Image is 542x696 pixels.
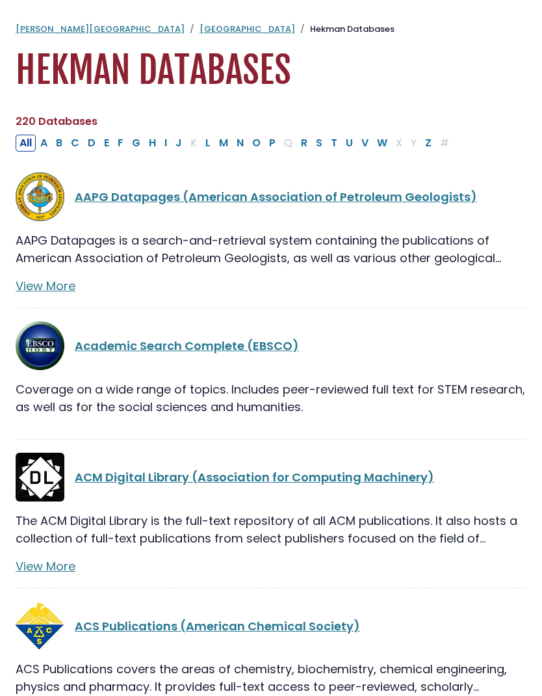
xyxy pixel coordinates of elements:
[327,135,341,152] button: Filter Results T
[215,135,232,152] button: Filter Results M
[233,135,248,152] button: Filter Results N
[16,23,526,36] nav: breadcrumb
[357,135,372,152] button: Filter Results V
[161,135,171,152] button: Filter Results I
[295,23,394,36] li: Hekman Databases
[172,135,186,152] button: Filter Results J
[84,135,99,152] button: Filter Results D
[75,338,299,354] a: Academic Search Complete (EBSCO)
[297,135,311,152] button: Filter Results R
[201,135,214,152] button: Filter Results L
[373,135,391,152] button: Filter Results W
[52,135,66,152] button: Filter Results B
[16,134,454,150] div: Alpha-list to filter by first letter of database name
[16,660,526,695] p: ACS Publications covers the areas of chemistry, biochemistry, chemical engineering, physics and p...
[16,114,97,129] span: 220 Databases
[16,512,526,547] p: The ACM Digital Library is the full-text repository of all ACM publications. It also hosts a coll...
[16,23,185,35] a: [PERSON_NAME][GEOGRAPHIC_DATA]
[16,558,75,574] a: View More
[145,135,160,152] button: Filter Results H
[16,49,526,92] h1: Hekman Databases
[16,232,526,267] p: AAPG Datapages is a search-and-retrieval system containing the publications of American Associati...
[67,135,83,152] button: Filter Results C
[248,135,265,152] button: Filter Results O
[128,135,144,152] button: Filter Results G
[16,135,36,152] button: All
[114,135,127,152] button: Filter Results F
[100,135,113,152] button: Filter Results E
[36,135,51,152] button: Filter Results A
[312,135,326,152] button: Filter Results S
[265,135,279,152] button: Filter Results P
[75,618,360,634] a: ACS Publications (American Chemical Society)
[75,189,477,205] a: AAPG Datapages (American Association of Petroleum Geologists)
[16,278,75,294] a: View More
[200,23,295,35] a: [GEOGRAPHIC_DATA]
[16,381,526,416] p: Coverage on a wide range of topics. Includes peer-reviewed full text for STEM research, as well a...
[421,135,435,152] button: Filter Results Z
[75,469,434,485] a: ACM Digital Library (Association for Computing Machinery)
[342,135,357,152] button: Filter Results U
